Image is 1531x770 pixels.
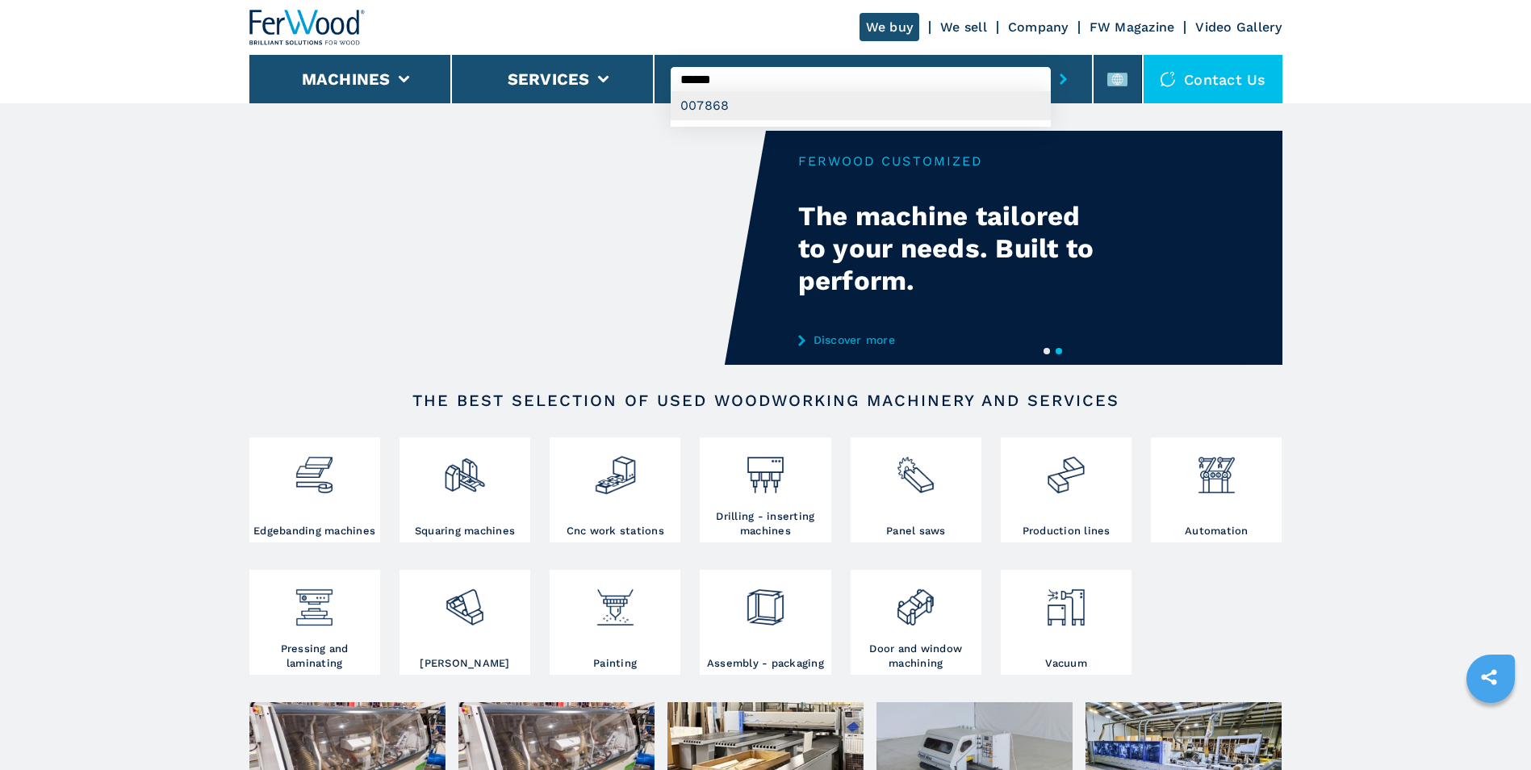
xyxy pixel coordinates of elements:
[443,441,486,496] img: squadratrici_2.png
[1044,348,1050,354] button: 1
[700,437,830,542] a: Drilling - inserting machines
[940,19,987,35] a: We sell
[1090,19,1175,35] a: FW Magazine
[1023,524,1111,538] h3: Production lines
[744,574,787,629] img: montaggio_imballaggio_2.png
[886,524,946,538] h3: Panel saws
[550,570,680,675] a: Painting
[293,441,336,496] img: bordatrici_1.png
[855,642,977,671] h3: Door and window machining
[1045,656,1087,671] h3: Vacuum
[253,642,376,671] h3: Pressing and laminating
[293,574,336,629] img: pressa-strettoia.png
[700,570,830,675] a: Assembly - packaging
[1151,437,1282,542] a: Automation
[249,570,380,675] a: Pressing and laminating
[1001,437,1132,542] a: Production lines
[550,437,680,542] a: Cnc work stations
[420,656,509,671] h3: [PERSON_NAME]
[399,570,530,675] a: [PERSON_NAME]
[1195,19,1282,35] a: Video Gallery
[594,441,637,496] img: centro_di_lavoro_cnc_2.png
[671,91,1051,120] div: 007868
[302,69,391,89] button: Machines
[253,524,375,538] h3: Edgebanding machines
[1144,55,1282,103] div: Contact us
[707,656,824,671] h3: Assembly - packaging
[1185,524,1249,538] h3: Automation
[1051,61,1076,98] button: submit-button
[744,441,787,496] img: foratrici_inseritrici_2.png
[704,509,826,538] h3: Drilling - inserting machines
[508,69,590,89] button: Services
[1001,570,1132,675] a: Vacuum
[1044,574,1087,629] img: aspirazione_1.png
[860,13,920,41] a: We buy
[567,524,664,538] h3: Cnc work stations
[249,10,366,45] img: Ferwood
[894,574,937,629] img: lavorazione_porte_finestre_2.png
[798,333,1115,346] a: Discover more
[399,437,530,542] a: Squaring machines
[1056,348,1062,354] button: 2
[1008,19,1069,35] a: Company
[1469,657,1509,697] a: sharethis
[249,437,380,542] a: Edgebanding machines
[415,524,515,538] h3: Squaring machines
[594,574,637,629] img: verniciatura_1.png
[1462,697,1519,758] iframe: Chat
[851,570,981,675] a: Door and window machining
[593,656,637,671] h3: Painting
[1044,441,1087,496] img: linee_di_produzione_2.png
[443,574,486,629] img: levigatrici_2.png
[1160,71,1176,87] img: Contact us
[249,131,766,365] video: Your browser does not support the video tag.
[301,391,1231,410] h2: The best selection of used woodworking machinery and services
[1195,441,1238,496] img: automazione.png
[851,437,981,542] a: Panel saws
[894,441,937,496] img: sezionatrici_2.png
